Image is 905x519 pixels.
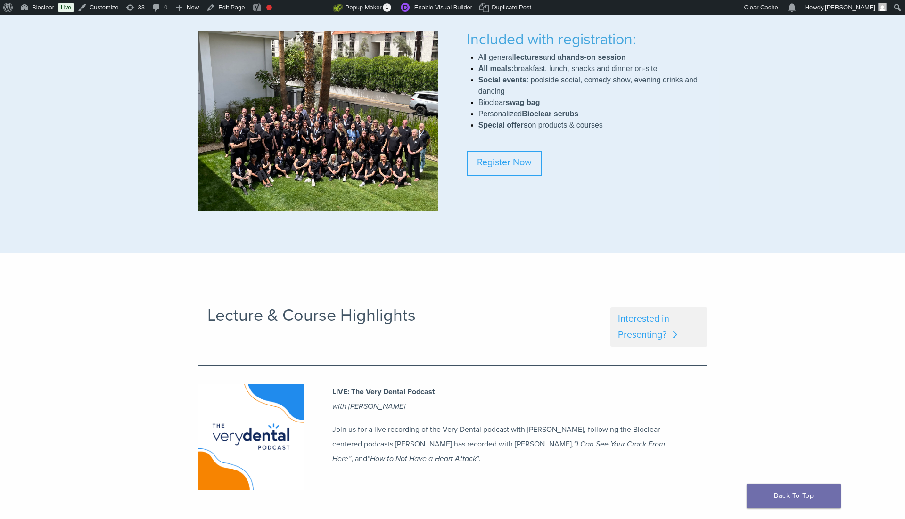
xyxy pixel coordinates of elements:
[367,454,477,463] i: “How to Not Have a Heart Attack
[514,53,543,61] strong: lectures
[280,2,333,14] img: Views over 48 hours. Click for more Jetpack Stats.
[467,31,636,49] span: Included with registration:
[207,307,573,329] h2: Lecture & Course Highlights
[332,425,665,463] span: Join us for a live recording of the Very Dental podcast with [PERSON_NAME], following the Bioclea...
[332,402,405,411] i: with [PERSON_NAME]
[198,384,304,490] img: Very_Dental_logo_resized
[478,53,626,61] span: All general and a
[478,76,698,95] span: : poolside social, comedy show, evening drinks and dancing
[506,98,540,106] strong: swag bag
[332,387,435,397] b: LIVE: The Very Dental Podcast
[198,31,438,211] img: IMG_4403 (1)
[562,53,626,61] strong: hands-on session
[266,5,272,10] div: Focus keyphrase not set
[478,121,528,129] strong: Special offers
[478,65,514,73] strong: All meals:
[478,110,579,118] span: Personalized
[332,439,665,463] i: “I Can See Your Crack From Here”
[825,4,875,11] span: [PERSON_NAME]
[478,65,658,73] span: breakfast, lunch, snacks and dinner on-site
[522,110,578,118] strong: Bioclear scrubs
[610,307,707,347] a: Interested in Presenting?
[478,98,540,106] span: Bioclear
[478,121,603,129] span: on products & courses
[383,3,391,12] span: 1
[58,3,74,12] a: Live
[747,484,841,508] a: Back To Top
[478,76,527,84] strong: Social events
[467,151,542,176] a: Register Now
